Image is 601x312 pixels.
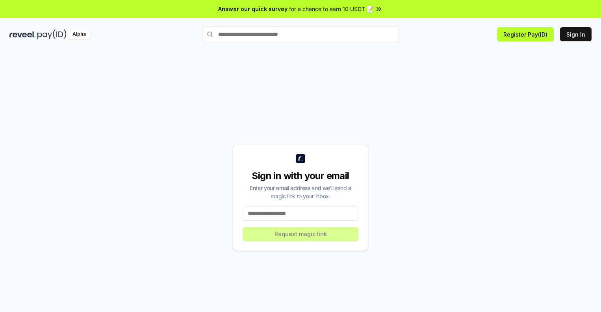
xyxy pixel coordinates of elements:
span: for a chance to earn 10 USDT 📝 [289,5,373,13]
span: Answer our quick survey [218,5,288,13]
button: Sign In [560,27,592,41]
button: Register Pay(ID) [497,27,554,41]
img: pay_id [37,30,67,39]
img: reveel_dark [9,30,36,39]
div: Alpha [68,30,90,39]
div: Sign in with your email [243,170,358,182]
div: Enter your email address and we’ll send a magic link to your inbox. [243,184,358,200]
img: logo_small [296,154,305,163]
